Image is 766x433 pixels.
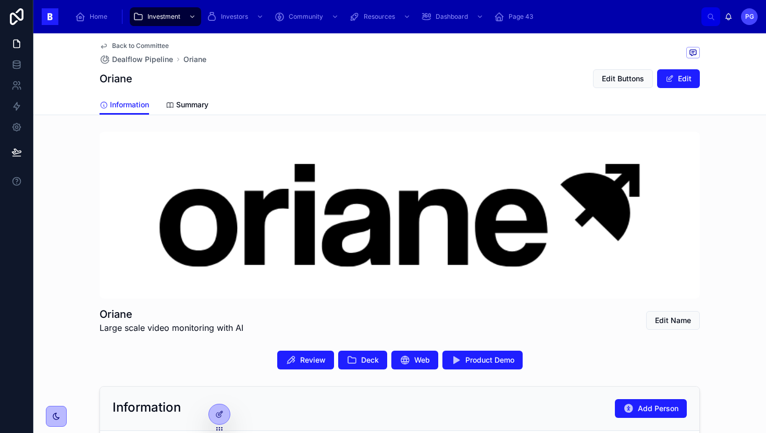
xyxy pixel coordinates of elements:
[100,42,169,50] a: Back to Committee
[100,307,243,321] h1: Oriane
[602,73,644,84] span: Edit Buttons
[166,95,208,116] a: Summary
[203,7,269,26] a: Investors
[346,7,416,26] a: Resources
[646,311,700,330] button: Edit Name
[183,54,206,65] a: Oriane
[593,69,653,88] button: Edit Buttons
[509,13,533,21] span: Page 43
[442,351,523,369] button: Product Demo
[364,13,395,21] span: Resources
[271,7,344,26] a: Community
[110,100,149,110] span: Information
[130,7,201,26] a: Investment
[338,351,387,369] button: Deck
[418,7,489,26] a: Dashboard
[42,8,58,25] img: App logo
[615,399,687,418] button: Add Person
[100,71,132,86] h1: Oriane
[100,321,243,334] span: Large scale video monitoring with AI
[745,13,754,21] span: PG
[113,399,181,416] h2: Information
[100,54,173,65] a: Dealflow Pipeline
[277,351,334,369] button: Review
[90,13,107,21] span: Home
[147,13,180,21] span: Investment
[221,13,248,21] span: Investors
[436,13,468,21] span: Dashboard
[72,7,115,26] a: Home
[638,403,678,414] span: Add Person
[100,95,149,115] a: Information
[112,54,173,65] span: Dealflow Pipeline
[289,13,323,21] span: Community
[361,355,379,365] span: Deck
[655,315,691,326] span: Edit Name
[67,5,701,28] div: scrollable content
[657,69,700,88] button: Edit
[414,355,430,365] span: Web
[112,42,169,50] span: Back to Committee
[391,351,438,369] button: Web
[300,355,326,365] span: Review
[491,7,540,26] a: Page 43
[465,355,514,365] span: Product Demo
[176,100,208,110] span: Summary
